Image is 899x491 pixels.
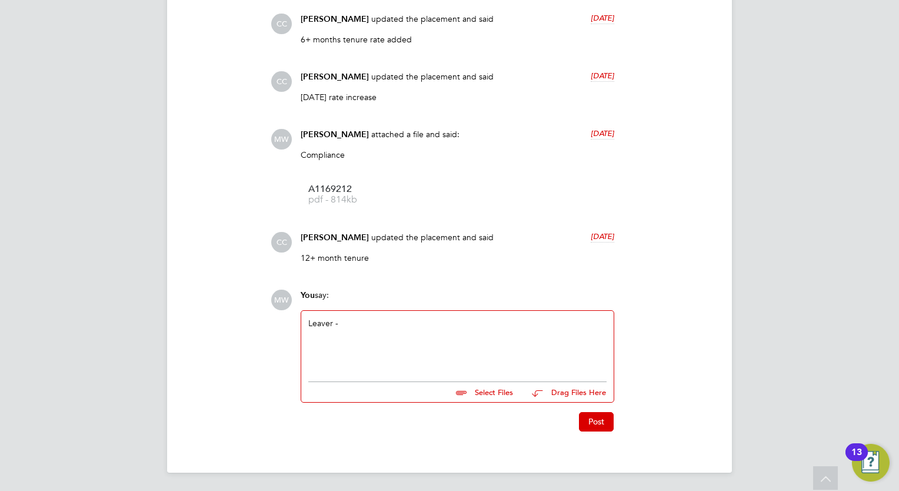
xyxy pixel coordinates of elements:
[271,290,292,310] span: MW
[301,72,369,82] span: [PERSON_NAME]
[301,150,614,160] p: Compliance
[308,195,402,204] span: pdf - 814kb
[308,185,402,204] a: A1169212 pdf - 814kb
[301,92,614,102] p: [DATE] rate increase
[852,444,890,482] button: Open Resource Center, 13 new notifications
[301,290,614,310] div: say:
[301,34,614,45] p: 6+ months tenure rate added
[522,380,607,405] button: Drag Files Here
[371,232,494,243] span: updated the placement and said
[301,130,369,140] span: [PERSON_NAME]
[851,452,862,467] div: 13
[591,71,614,81] span: [DATE]
[591,13,614,23] span: [DATE]
[301,290,315,300] span: You
[308,318,607,369] div: Leaver -
[591,128,614,138] span: [DATE]
[271,129,292,150] span: MW
[301,233,369,243] span: [PERSON_NAME]
[301,253,614,263] p: 12+ month tenure
[371,14,494,24] span: updated the placement and said
[271,14,292,34] span: CC
[271,232,292,253] span: CC
[579,412,614,431] button: Post
[271,71,292,92] span: CC
[591,231,614,241] span: [DATE]
[371,71,494,82] span: updated the placement and said
[308,185,402,194] span: A1169212
[301,14,369,24] span: [PERSON_NAME]
[371,129,460,140] span: attached a file and said:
